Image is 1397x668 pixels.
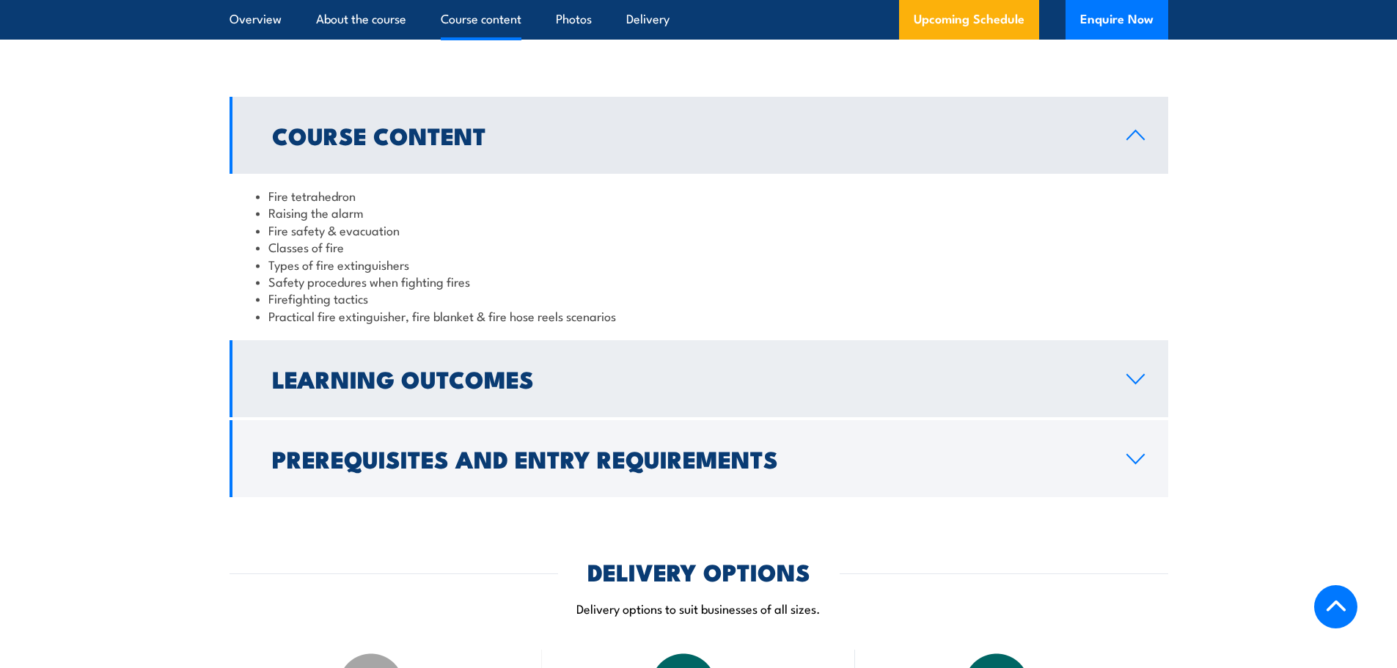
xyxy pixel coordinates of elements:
[256,307,1142,324] li: Practical fire extinguisher, fire blanket & fire hose reels scenarios
[230,600,1168,617] p: Delivery options to suit businesses of all sizes.
[256,187,1142,204] li: Fire tetrahedron
[272,368,1103,389] h2: Learning Outcomes
[256,290,1142,307] li: Firefighting tactics
[256,256,1142,273] li: Types of fire extinguishers
[256,273,1142,290] li: Safety procedures when fighting fires
[587,561,810,581] h2: DELIVERY OPTIONS
[230,420,1168,497] a: Prerequisites and Entry Requirements
[256,238,1142,255] li: Classes of fire
[256,204,1142,221] li: Raising the alarm
[230,340,1168,417] a: Learning Outcomes
[256,221,1142,238] li: Fire safety & evacuation
[272,448,1103,469] h2: Prerequisites and Entry Requirements
[230,97,1168,174] a: Course Content
[272,125,1103,145] h2: Course Content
